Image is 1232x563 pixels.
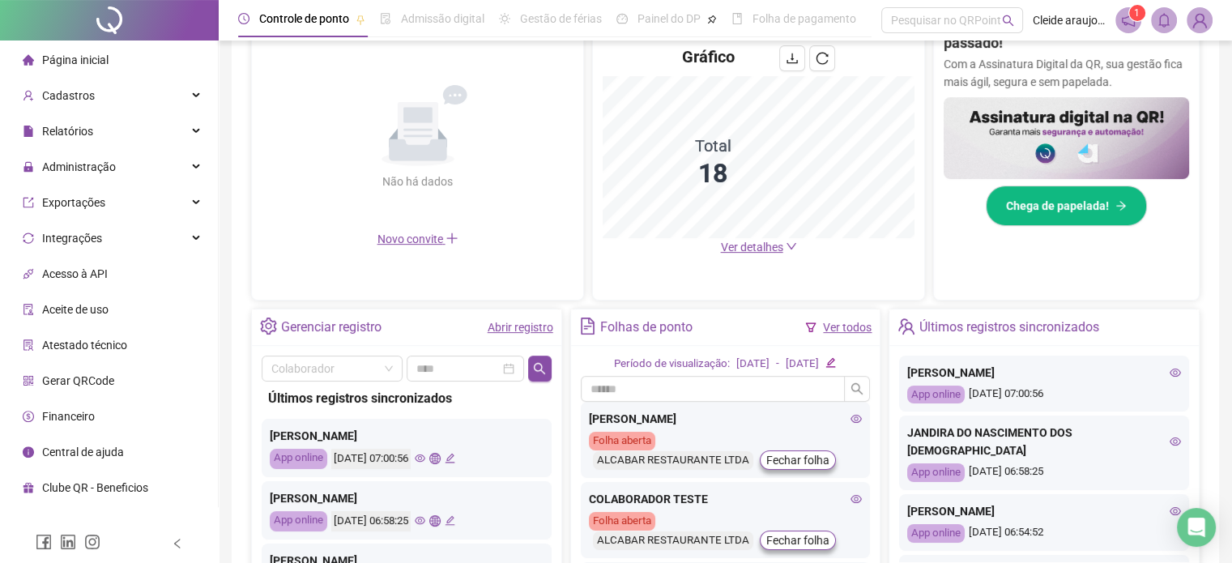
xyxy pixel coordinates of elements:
[589,410,863,428] div: [PERSON_NAME]
[760,531,836,550] button: Fechar folha
[23,339,34,351] span: solution
[270,489,544,507] div: [PERSON_NAME]
[270,427,544,445] div: [PERSON_NAME]
[850,382,863,395] span: search
[23,161,34,173] span: lock
[907,502,1181,520] div: [PERSON_NAME]
[760,450,836,470] button: Fechar folha
[1121,13,1136,28] span: notification
[1129,5,1145,21] sup: 1
[1157,13,1171,28] span: bell
[907,386,965,404] div: App online
[499,13,510,24] span: sun
[1170,505,1181,517] span: eye
[23,126,34,137] span: file
[36,534,52,550] span: facebook
[42,89,95,102] span: Cadastros
[23,232,34,244] span: sync
[816,52,829,65] span: reload
[593,531,753,550] div: ALCABAR RESTAURANTE LTDA
[259,12,349,25] span: Controle de ponto
[1134,7,1140,19] span: 1
[415,453,425,463] span: eye
[707,15,717,24] span: pushpin
[42,481,148,494] span: Clube QR - Beneficios
[907,463,965,482] div: App online
[897,318,914,335] span: team
[401,12,484,25] span: Admissão digital
[919,313,1099,341] div: Últimos registros sincronizados
[238,13,249,24] span: clock-circle
[805,322,816,333] span: filter
[907,424,1181,459] div: JANDIRA DO NASCIMENTO DOS [DEMOGRAPHIC_DATA]
[23,375,34,386] span: qrcode
[42,303,109,316] span: Aceite de uso
[42,446,124,459] span: Central de ajuda
[736,356,769,373] div: [DATE]
[42,374,114,387] span: Gerar QRCode
[533,362,546,375] span: search
[1187,8,1212,32] img: 90308
[1033,11,1106,29] span: Cleide araujo - Alcabar
[850,493,862,505] span: eye
[766,451,829,469] span: Fechar folha
[23,197,34,208] span: export
[721,241,797,254] a: Ver detalhes down
[589,490,863,508] div: COLABORADOR TESTE
[343,173,492,190] div: Não há dados
[614,356,730,373] div: Período de visualização:
[1170,367,1181,378] span: eye
[42,125,93,138] span: Relatórios
[23,482,34,493] span: gift
[23,54,34,66] span: home
[270,511,327,531] div: App online
[260,318,277,335] span: setting
[823,321,872,334] a: Ver todos
[600,313,693,341] div: Folhas de ponto
[1002,15,1014,27] span: search
[429,515,440,526] span: global
[1170,436,1181,447] span: eye
[907,463,1181,482] div: [DATE] 06:58:25
[579,318,596,335] span: file-text
[445,232,458,245] span: plus
[721,241,783,254] span: Ver detalhes
[84,534,100,550] span: instagram
[268,388,545,408] div: Últimos registros sincronizados
[786,241,797,252] span: down
[589,432,655,450] div: Folha aberta
[60,534,76,550] span: linkedin
[907,524,1181,543] div: [DATE] 06:54:52
[986,186,1147,226] button: Chega de papelada!
[281,313,382,341] div: Gerenciar registro
[23,268,34,279] span: api
[616,13,628,24] span: dashboard
[23,90,34,101] span: user-add
[42,267,108,280] span: Acesso à API
[1006,197,1109,215] span: Chega de papelada!
[42,339,127,352] span: Atestado técnico
[944,55,1189,91] p: Com a Assinatura Digital da QR, sua gestão fica mais ágil, segura e sem papelada.
[270,449,327,469] div: App online
[42,410,95,423] span: Financeiro
[1115,200,1127,211] span: arrow-right
[331,449,411,469] div: [DATE] 07:00:56
[172,538,183,549] span: left
[377,232,458,245] span: Novo convite
[488,321,553,334] a: Abrir registro
[380,13,391,24] span: file-done
[356,15,365,24] span: pushpin
[682,45,735,68] h4: Gráfico
[1177,508,1216,547] div: Open Intercom Messenger
[42,160,116,173] span: Administração
[23,304,34,315] span: audit
[415,515,425,526] span: eye
[520,12,602,25] span: Gestão de férias
[42,196,105,209] span: Exportações
[907,364,1181,382] div: [PERSON_NAME]
[731,13,743,24] span: book
[42,232,102,245] span: Integrações
[766,531,829,549] span: Fechar folha
[589,512,655,531] div: Folha aberta
[23,446,34,458] span: info-circle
